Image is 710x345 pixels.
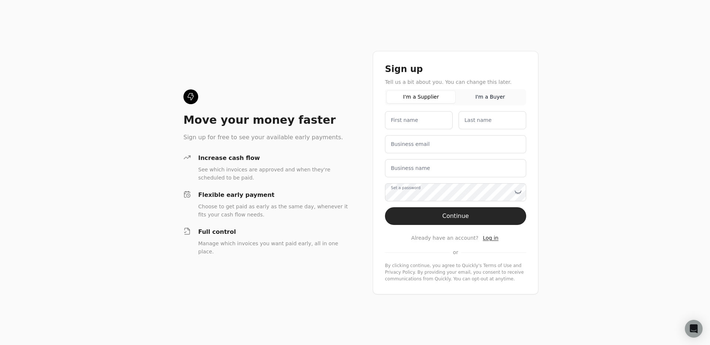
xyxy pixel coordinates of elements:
button: Log in [481,234,500,243]
div: Tell us a bit about you. You can change this later. [385,78,526,86]
a: terms-of-service [483,263,512,268]
label: First name [391,116,418,124]
label: Business email [391,140,430,148]
a: privacy-policy [385,270,415,275]
a: Log in [483,234,498,242]
div: Choose to get paid as early as the same day, whenever it fits your cash flow needs. [198,202,349,219]
div: By clicking continue, you agree to Quickly's and . By providing your email, you consent to receiv... [385,262,526,282]
label: Business name [391,164,430,172]
label: Last name [464,116,491,124]
div: Manage which invoices you want paid early, all in one place. [198,239,349,256]
span: Log in [483,235,498,241]
div: Sign up for free to see your available early payments. [183,133,349,142]
button: Continue [385,207,526,225]
div: Sign up [385,63,526,75]
div: See which invoices are approved and when they're scheduled to be paid. [198,165,349,182]
label: Set a password [391,185,420,191]
div: Move your money faster [183,113,349,127]
div: Full control [198,228,349,236]
div: Increase cash flow [198,154,349,163]
span: Already have an account? [411,234,479,242]
button: I'm a Supplier [386,90,456,103]
div: Flexible early payment [198,191,349,199]
span: or [453,249,458,256]
button: I'm a Buyer [456,90,525,103]
div: Open Intercom Messenger [685,320,703,338]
